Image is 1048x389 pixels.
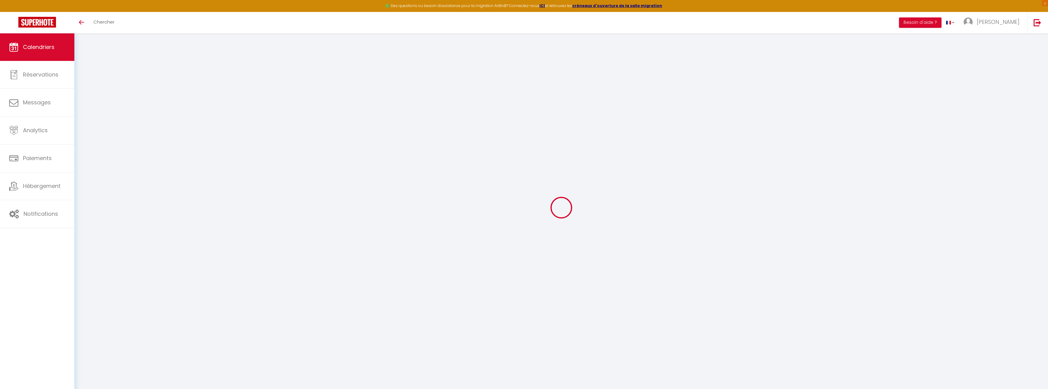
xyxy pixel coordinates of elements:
[539,3,545,8] a: ICI
[18,17,56,28] img: Super Booking
[24,210,58,218] span: Notifications
[964,17,973,27] img: ...
[1034,19,1041,26] img: logout
[93,19,114,25] span: Chercher
[23,99,51,106] span: Messages
[23,182,61,190] span: Hébergement
[89,12,119,33] a: Chercher
[5,2,23,21] button: Ouvrir le widget de chat LiveChat
[23,43,54,51] span: Calendriers
[899,17,942,28] button: Besoin d'aide ?
[23,154,52,162] span: Paiements
[959,12,1027,33] a: ... [PERSON_NAME]
[23,71,58,78] span: Réservations
[977,18,1020,26] span: [PERSON_NAME]
[23,126,48,134] span: Analytics
[572,3,662,8] a: créneaux d'ouverture de la salle migration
